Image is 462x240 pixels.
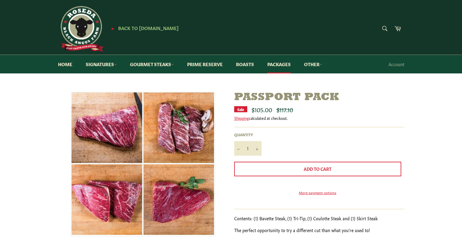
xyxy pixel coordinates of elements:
div: calculated at checkout. [234,115,404,121]
img: Roseda Beef [58,6,104,52]
label: Quantity [234,132,262,137]
img: Passport Pack [70,91,216,237]
h1: Passport Pack [234,91,404,104]
a: Account [385,55,407,73]
button: Add to Cart [234,162,401,176]
a: Shipping [234,115,249,121]
a: Home [52,55,78,73]
p: Contents: (1) Bavette Steak, (1) Tri-Tip, (1) Coulotte Steak and (1) Skirt Steak [234,215,404,221]
a: Signatures [80,55,123,73]
button: Increase item quantity by one [252,141,262,156]
a: Roasts [230,55,260,73]
p: The perfect opportunity to try a different cut than what you're used to! [234,227,404,233]
a: Prime Reserve [181,55,229,73]
span: ★ [111,26,114,31]
a: Gourmet Steaks [124,55,180,73]
a: More payment options [234,190,401,195]
a: Other [298,55,328,73]
span: $105.00 [252,105,272,113]
span: Back to [DOMAIN_NAME] [118,25,179,31]
span: Add to Cart [304,166,331,172]
a: Packages [261,55,297,73]
s: $117.10 [276,105,293,113]
div: Sale [234,106,247,112]
button: Reduce item quantity by one [234,141,243,156]
a: ★ Back to [DOMAIN_NAME] [108,26,179,31]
